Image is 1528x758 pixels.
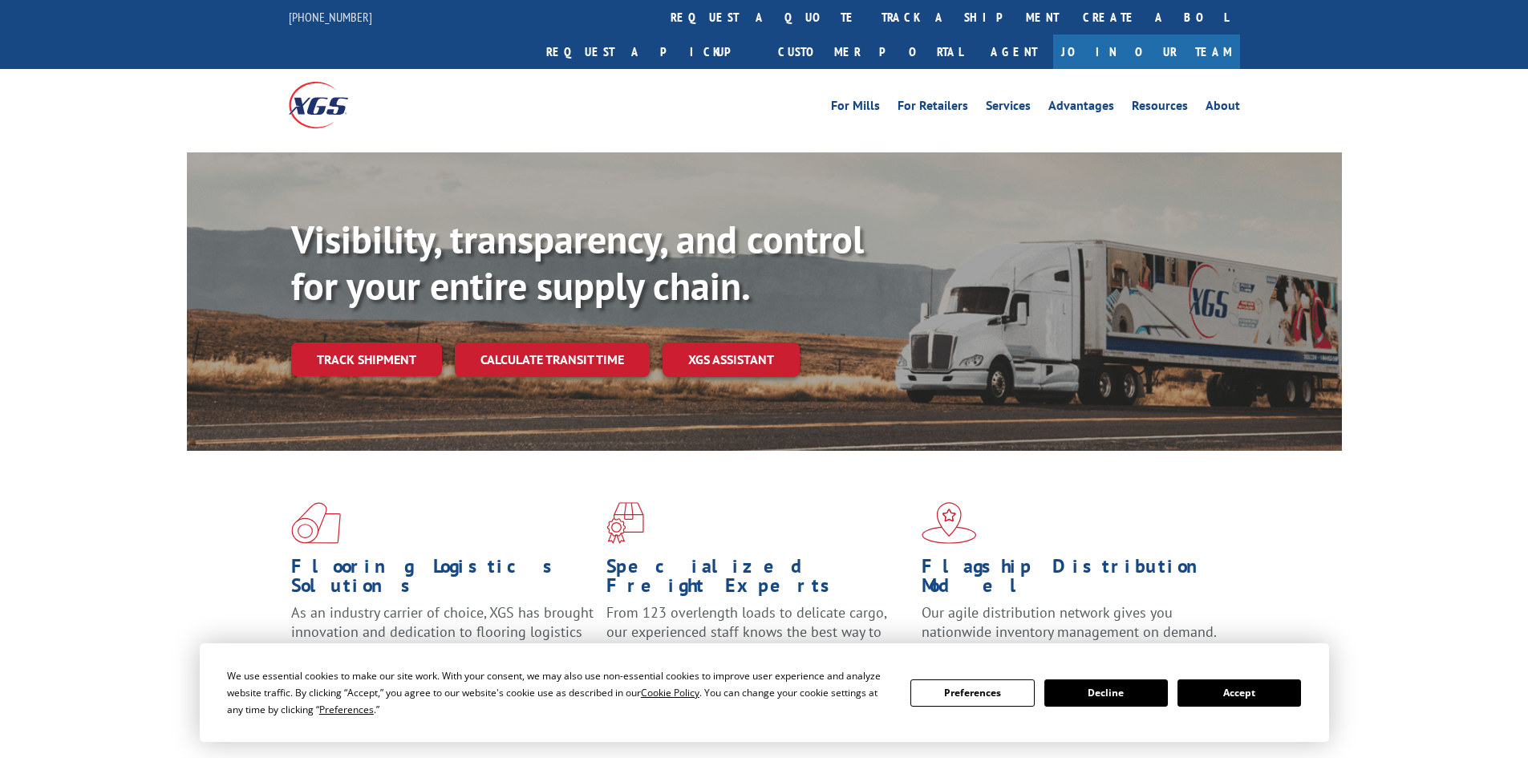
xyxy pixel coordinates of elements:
a: Track shipment [291,343,442,376]
button: Decline [1044,679,1168,707]
span: Cookie Policy [641,686,699,699]
span: Preferences [319,703,374,716]
a: Join Our Team [1053,34,1240,69]
a: Request a pickup [534,34,766,69]
button: Preferences [910,679,1034,707]
a: [PHONE_NUMBER] [289,9,372,25]
a: XGS ASSISTANT [663,343,800,377]
a: Resources [1132,99,1188,117]
span: As an industry carrier of choice, XGS has brought innovation and dedication to flooring logistics... [291,603,594,660]
h1: Flagship Distribution Model [922,557,1225,603]
a: Advantages [1048,99,1114,117]
a: About [1206,99,1240,117]
p: From 123 overlength loads to delicate cargo, our experienced staff knows the best way to move you... [606,603,910,675]
a: Customer Portal [766,34,975,69]
img: xgs-icon-focused-on-flooring-red [606,502,644,544]
h1: Specialized Freight Experts [606,557,910,603]
h1: Flooring Logistics Solutions [291,557,594,603]
a: Calculate transit time [455,343,650,377]
button: Accept [1177,679,1301,707]
a: Services [986,99,1031,117]
b: Visibility, transparency, and control for your entire supply chain. [291,214,864,310]
span: Our agile distribution network gives you nationwide inventory management on demand. [922,603,1217,641]
div: Cookie Consent Prompt [200,643,1329,742]
a: For Retailers [898,99,968,117]
a: For Mills [831,99,880,117]
img: xgs-icon-flagship-distribution-model-red [922,502,977,544]
a: Agent [975,34,1053,69]
img: xgs-icon-total-supply-chain-intelligence-red [291,502,341,544]
div: We use essential cookies to make our site work. With your consent, we may also use non-essential ... [227,667,891,718]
